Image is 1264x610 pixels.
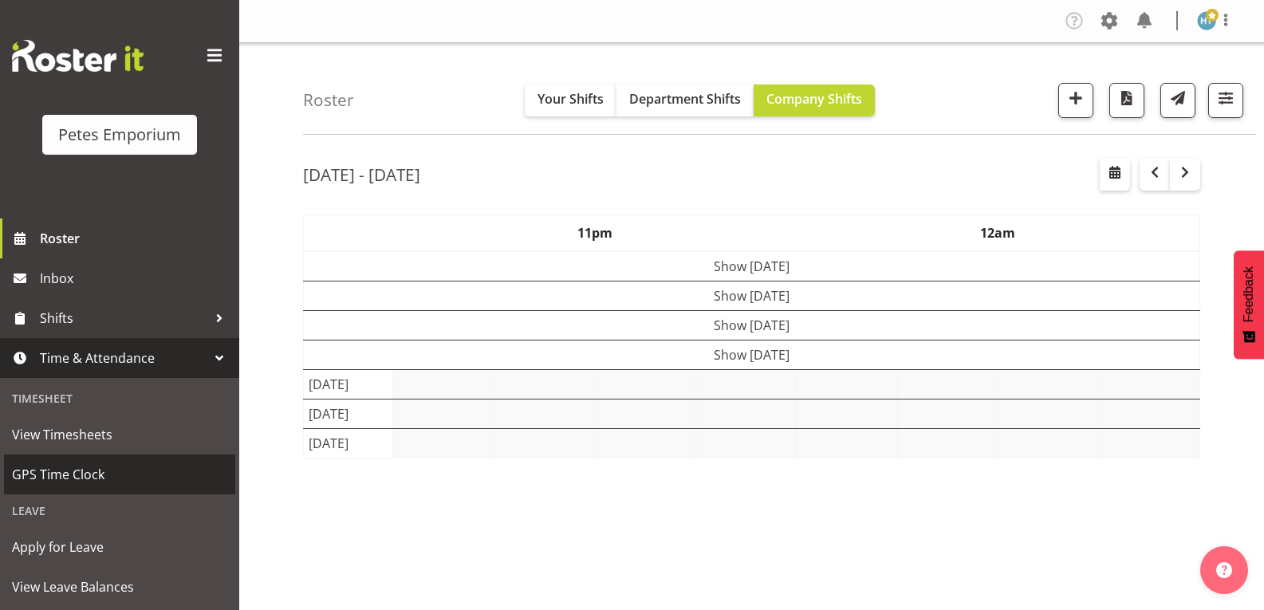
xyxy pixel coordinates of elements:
[40,346,207,370] span: Time & Attendance
[303,164,420,185] h2: [DATE] - [DATE]
[12,462,227,486] span: GPS Time Clock
[12,575,227,599] span: View Leave Balances
[4,382,235,415] div: Timesheet
[12,535,227,559] span: Apply for Leave
[766,90,862,108] span: Company Shifts
[629,90,741,108] span: Department Shifts
[537,90,604,108] span: Your Shifts
[797,214,1200,251] th: 12am
[58,123,181,147] div: Petes Emporium
[4,455,235,494] a: GPS Time Clock
[1100,159,1130,191] button: Select a specific date within the roster.
[304,369,393,399] td: [DATE]
[303,91,354,109] h4: Roster
[1160,83,1195,118] button: Send a list of all shifts for the selected filtered period to all rostered employees.
[1058,83,1093,118] button: Add a new shift
[1234,250,1264,359] button: Feedback - Show survey
[304,340,1200,369] td: Show [DATE]
[616,85,754,116] button: Department Shifts
[304,251,1200,281] td: Show [DATE]
[393,214,797,251] th: 11pm
[1197,11,1216,30] img: helena-tomlin701.jpg
[4,567,235,607] a: View Leave Balances
[40,266,231,290] span: Inbox
[304,281,1200,310] td: Show [DATE]
[304,310,1200,340] td: Show [DATE]
[12,423,227,447] span: View Timesheets
[4,527,235,567] a: Apply for Leave
[12,40,144,72] img: Rosterit website logo
[40,306,207,330] span: Shifts
[4,415,235,455] a: View Timesheets
[4,494,235,527] div: Leave
[754,85,875,116] button: Company Shifts
[1242,266,1256,322] span: Feedback
[40,226,231,250] span: Roster
[1216,562,1232,578] img: help-xxl-2.png
[1109,83,1144,118] button: Download a PDF of the roster according to the set date range.
[1208,83,1243,118] button: Filter Shifts
[304,428,393,458] td: [DATE]
[525,85,616,116] button: Your Shifts
[304,399,393,428] td: [DATE]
